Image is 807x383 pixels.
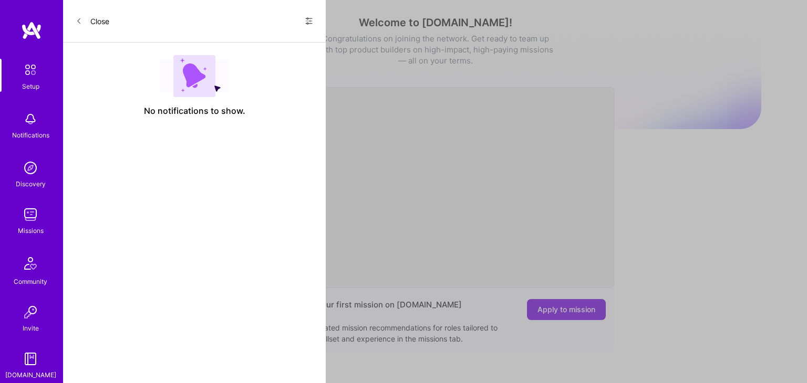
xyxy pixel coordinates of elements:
div: Invite [23,323,39,334]
img: teamwork [20,204,41,225]
div: Missions [18,225,44,236]
div: [DOMAIN_NAME] [5,369,56,380]
img: setup [19,59,42,81]
img: logo [21,21,42,40]
div: Setup [22,81,39,92]
span: No notifications to show. [144,105,245,116]
img: Invite [20,302,41,323]
img: bell [20,109,41,130]
button: Close [76,13,109,29]
img: empty [160,55,229,97]
img: Community [18,251,43,276]
img: guide book [20,348,41,369]
div: Community [14,276,47,287]
div: Discovery [16,178,46,189]
div: Notifications [12,130,49,141]
img: discovery [20,157,41,178]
